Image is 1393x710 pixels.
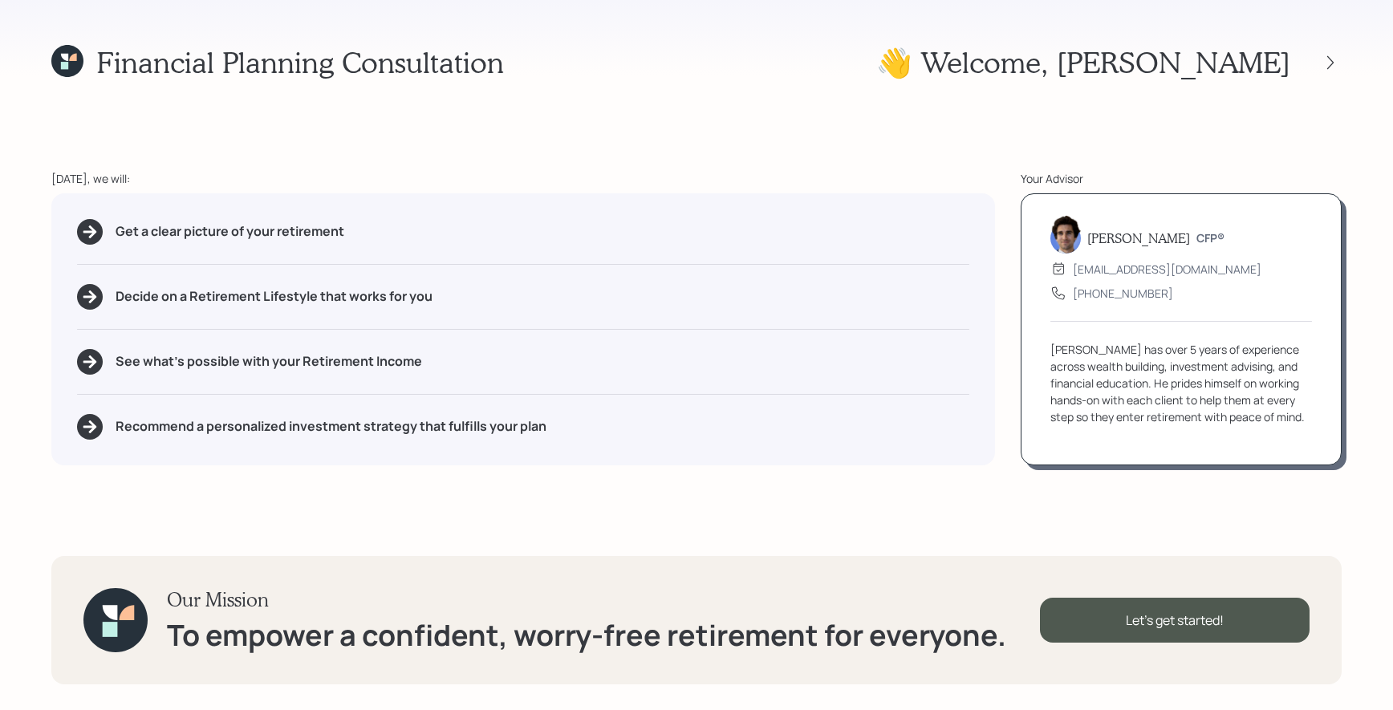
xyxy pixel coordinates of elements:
[116,419,546,434] h5: Recommend a personalized investment strategy that fulfills your plan
[1073,285,1173,302] div: [PHONE_NUMBER]
[51,170,995,187] div: [DATE], we will:
[1087,230,1190,245] h5: [PERSON_NAME]
[116,224,344,239] h5: Get a clear picture of your retirement
[1196,232,1224,245] h6: CFP®
[116,354,422,369] h5: See what's possible with your Retirement Income
[1050,215,1081,254] img: harrison-schaefer-headshot-2.png
[1040,598,1310,643] div: Let's get started!
[116,289,433,304] h5: Decide on a Retirement Lifestyle that works for you
[167,618,1006,652] h1: To empower a confident, worry-free retirement for everyone.
[1021,170,1342,187] div: Your Advisor
[876,45,1290,79] h1: 👋 Welcome , [PERSON_NAME]
[1073,261,1261,278] div: [EMAIL_ADDRESS][DOMAIN_NAME]
[1050,341,1312,425] div: [PERSON_NAME] has over 5 years of experience across wealth building, investment advising, and fin...
[167,588,1006,611] h3: Our Mission
[96,45,504,79] h1: Financial Planning Consultation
